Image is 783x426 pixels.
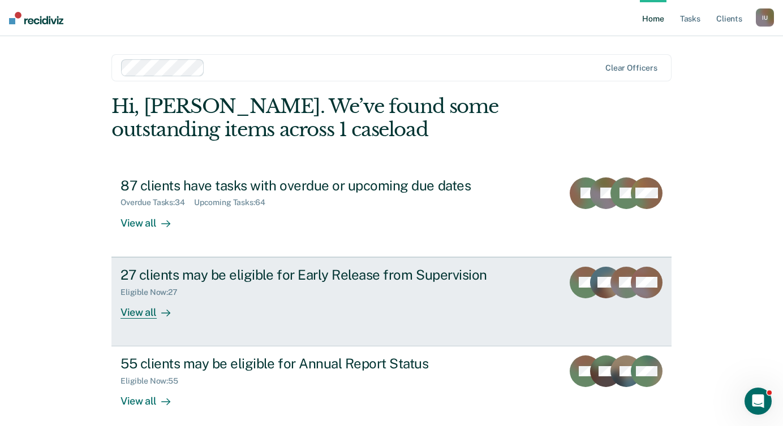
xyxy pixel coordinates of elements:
img: Recidiviz [9,12,63,24]
div: View all [121,386,184,408]
div: 87 clients have tasks with overdue or upcoming due dates [121,177,518,194]
div: View all [121,207,184,229]
div: 27 clients may be eligible for Early Release from Supervision [121,267,518,283]
div: Eligible Now : 27 [121,288,187,297]
a: 27 clients may be eligible for Early Release from SupervisionEligible Now:27View all [111,257,672,346]
div: Hi, [PERSON_NAME]. We’ve found some outstanding items across 1 caseload [111,95,560,141]
div: I U [756,8,774,27]
div: Eligible Now : 55 [121,376,187,386]
div: View all [121,297,184,319]
div: 55 clients may be eligible for Annual Report Status [121,355,518,372]
a: 87 clients have tasks with overdue or upcoming due datesOverdue Tasks:34Upcoming Tasks:64View all [111,168,672,257]
div: Upcoming Tasks : 64 [194,198,274,207]
iframe: Intercom live chat [745,388,772,415]
div: Overdue Tasks : 34 [121,198,194,207]
div: Clear officers [605,63,657,73]
button: IU [756,8,774,27]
